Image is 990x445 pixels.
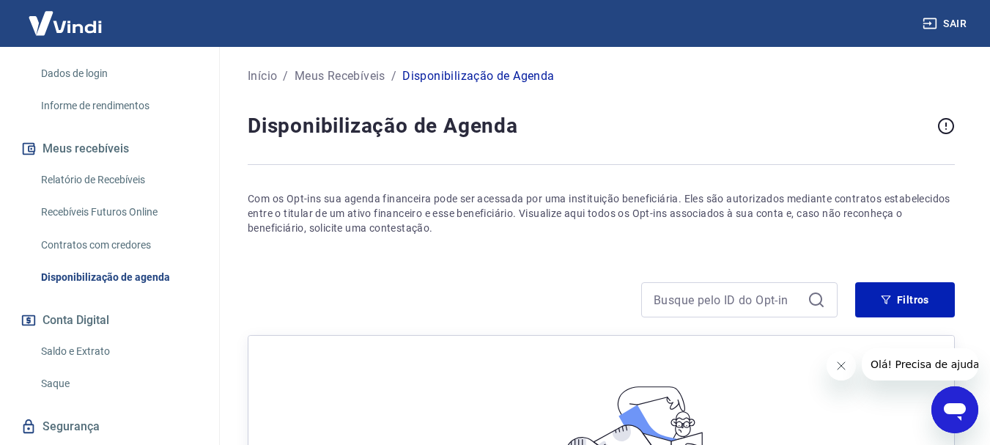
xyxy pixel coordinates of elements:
[248,67,277,85] a: Início
[248,191,955,235] p: Com os Opt-ins sua agenda financeira pode ser acessada por uma instituição beneficiária. Eles são...
[18,1,113,45] img: Vindi
[35,369,202,399] a: Saque
[248,111,931,141] h4: Disponibilização de Agenda
[920,10,972,37] button: Sair
[855,282,955,317] button: Filtros
[827,351,856,380] iframe: Fechar mensagem
[35,165,202,195] a: Relatório de Recebíveis
[862,348,978,380] iframe: Mensagem da empresa
[35,59,202,89] a: Dados de login
[35,336,202,367] a: Saldo e Extrato
[18,304,202,336] button: Conta Digital
[654,289,802,311] input: Busque pelo ID do Opt-in
[18,411,202,443] a: Segurança
[35,262,202,293] a: Disponibilização de agenda
[283,67,288,85] p: /
[18,133,202,165] button: Meus recebíveis
[35,230,202,260] a: Contratos com credores
[35,197,202,227] a: Recebíveis Futuros Online
[391,67,396,85] p: /
[931,386,978,433] iframe: Botão para abrir a janela de mensagens
[402,67,554,85] p: Disponibilização de Agenda
[9,10,123,22] span: Olá! Precisa de ajuda?
[295,67,385,85] a: Meus Recebíveis
[35,91,202,121] a: Informe de rendimentos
